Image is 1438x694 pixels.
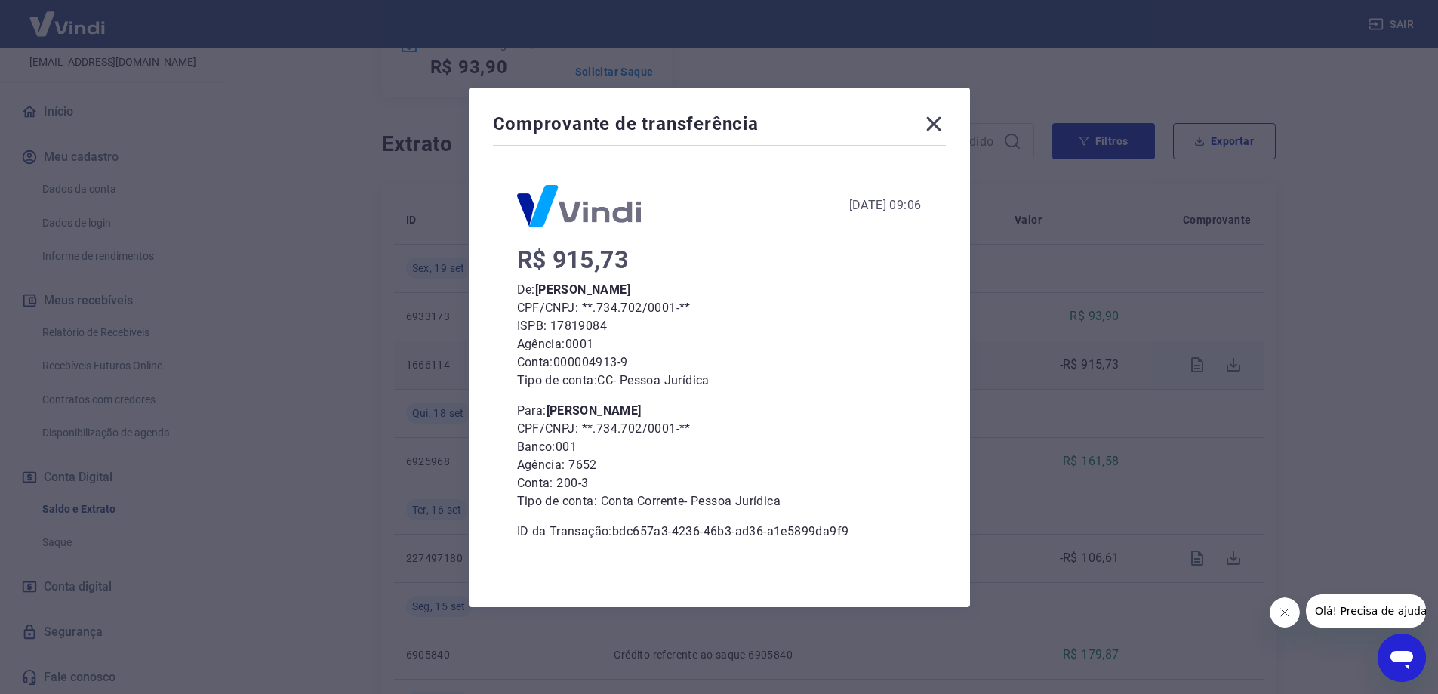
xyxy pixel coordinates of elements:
[1306,594,1426,628] iframe: Mensagem da empresa
[517,456,922,474] p: Agência: 7652
[517,420,922,438] p: CPF/CNPJ: **.734.702/0001-**
[517,185,641,227] img: Logo
[517,353,922,372] p: Conta: 000004913-9
[517,335,922,353] p: Agência: 0001
[517,317,922,335] p: ISPB: 17819084
[9,11,127,23] span: Olá! Precisa de ajuda?
[849,196,922,214] div: [DATE] 09:06
[517,402,922,420] p: Para:
[517,474,922,492] p: Conta: 200-3
[535,282,630,297] b: [PERSON_NAME]
[493,112,946,142] div: Comprovante de transferência
[517,492,922,510] p: Tipo de conta: Conta Corrente - Pessoa Jurídica
[517,281,922,299] p: De:
[1270,597,1300,628] iframe: Fechar mensagem
[517,372,922,390] p: Tipo de conta: CC - Pessoa Jurídica
[517,299,922,317] p: CPF/CNPJ: **.734.702/0001-**
[517,438,922,456] p: Banco: 001
[517,523,922,541] p: ID da Transação: bdc657a3-4236-46b3-ad36-a1e5899da9f9
[1378,634,1426,682] iframe: Botão para abrir a janela de mensagens
[517,245,629,274] span: R$ 915,73
[547,403,642,418] b: [PERSON_NAME]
